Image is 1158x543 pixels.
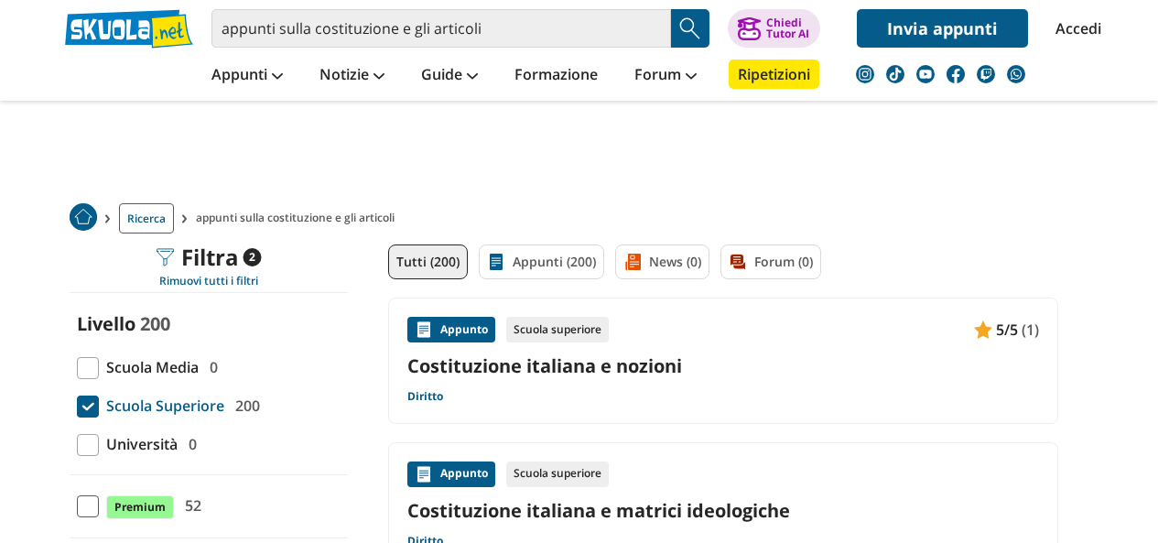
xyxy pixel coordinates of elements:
img: tiktok [886,65,904,83]
label: Livello [77,311,135,336]
span: Scuola Superiore [99,394,224,418]
span: 0 [202,355,218,379]
span: Università [99,432,178,456]
a: Tutti (200) [388,244,468,279]
a: Forum [630,60,701,92]
img: Filtra filtri mobile [156,248,174,266]
a: Ricerca [119,203,174,233]
div: Chiedi Tutor AI [766,17,809,39]
img: Cerca appunti, riassunti o versioni [676,15,704,42]
div: Filtra [156,244,261,270]
button: Search Button [671,9,709,48]
div: Rimuovi tutti i filtri [70,274,348,288]
a: Guide [417,60,482,92]
img: Appunti contenuto [415,320,433,339]
img: facebook [947,65,965,83]
div: Appunto [407,317,495,342]
span: 2 [243,248,261,266]
span: Premium [106,495,174,519]
img: Home [70,203,97,231]
div: Scuola superiore [506,462,609,487]
span: 5/5 [996,318,1018,342]
span: 200 [228,394,260,418]
span: 0 [181,432,197,456]
a: Costituzione italiana e matrici ideologiche [407,498,1039,523]
a: Formazione [510,60,602,92]
a: Diritto [407,389,443,404]
a: Home [70,203,97,233]
span: (1) [1022,318,1039,342]
img: Appunti contenuto [415,465,433,483]
a: Costituzione italiana e nozioni [407,353,1039,378]
a: Accedi [1055,9,1094,48]
a: Invia appunti [857,9,1028,48]
button: ChiediTutor AI [728,9,820,48]
span: appunti sulla costituzione e gli articoli [196,203,402,233]
span: Scuola Media [99,355,199,379]
span: 200 [140,311,170,336]
img: Appunti contenuto [974,320,992,339]
img: WhatsApp [1007,65,1025,83]
div: Appunto [407,462,495,487]
a: Appunti (200) [479,244,604,279]
img: instagram [856,65,874,83]
span: 52 [178,494,201,517]
img: youtube [916,65,935,83]
img: twitch [977,65,995,83]
div: Scuola superiore [506,317,609,342]
a: Notizie [315,60,389,92]
img: Appunti filtro contenuto [487,253,505,271]
input: Cerca appunti, riassunti o versioni [211,9,671,48]
a: Ripetizioni [729,60,819,89]
a: Appunti [207,60,287,92]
